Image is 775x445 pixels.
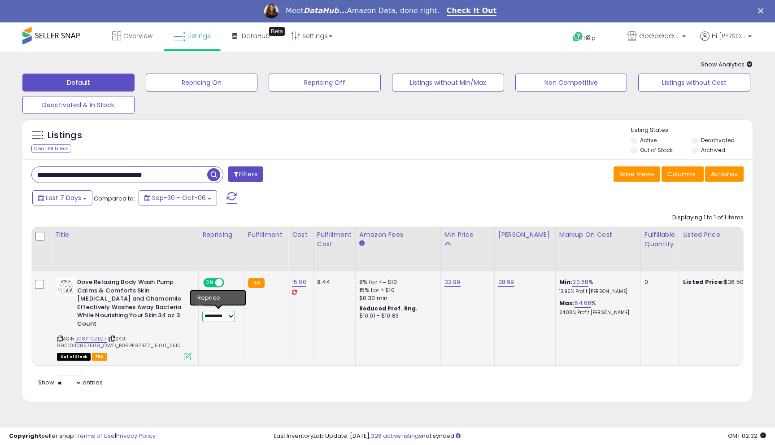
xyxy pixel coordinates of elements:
a: 30.68 [572,278,588,287]
label: Out of Stock [640,146,673,154]
div: Amazon AI * [202,292,237,300]
button: Repricing On [146,74,258,92]
span: Help [583,34,596,42]
b: Dove Relaxing Body Wash Pump Calms & Comforts Skin [MEDICAL_DATA] and Chamomile Effectively Washe... [77,278,186,330]
label: Deactivated [701,136,735,144]
span: Compared to: [94,194,135,203]
a: Help [566,25,613,52]
div: seller snap | | [9,432,156,441]
a: Privacy Policy [116,432,156,440]
div: % [559,299,634,316]
img: Profile image for Georgie [264,4,279,18]
b: Reduced Prof. Rng. [359,305,418,312]
b: Min: [559,278,573,286]
div: Fulfillment [248,230,284,240]
div: Displaying 1 to 1 of 1 items [672,214,744,222]
button: Listings without Cost [638,74,750,92]
span: Last 7 Days [46,193,81,202]
span: GoGoGoGoneLLC [639,31,679,40]
span: All listings that are currently out of stock and unavailable for purchase on Amazon [57,353,91,361]
a: 64.68 [575,299,591,308]
span: Show: entries [38,378,103,387]
div: 0 [644,278,672,286]
div: $10.01 - $10.83 [359,312,434,320]
div: $0.30 min [359,294,434,302]
span: Columns [667,170,696,179]
div: 8% for <= $10 [359,278,434,286]
span: | SKU: 8901030857508_OWD_B08PFGZBZ7_15.00_2510 [57,335,181,349]
button: Last 7 Days [32,190,92,205]
a: 15.00 [292,278,306,287]
a: 32.99 [444,278,461,287]
span: 2025-10-14 02:32 GMT [728,432,766,440]
div: Meet Amazon Data, done right. [286,6,440,15]
div: 8.44 [317,278,348,286]
strong: Copyright [9,432,42,440]
div: 15% for > $10 [359,286,434,294]
a: Overview [105,22,159,49]
label: Archived [701,146,725,154]
button: Listings without Min/Max [392,74,504,92]
div: Repricing [202,230,240,240]
button: Save View [614,166,660,182]
span: Sep-30 - Oct-06 [152,193,206,202]
label: Active [640,136,657,144]
b: Max: [559,299,575,307]
i: DataHub... [304,6,347,15]
button: Non Competitive [515,74,627,92]
div: Markup on Cost [559,230,637,240]
div: Title [55,230,195,240]
p: 13.95% Profit [PERSON_NAME] [559,288,634,295]
div: Fulfillment Cost [317,230,352,249]
a: 326 active listings [371,432,422,440]
div: $36.50 [683,278,758,286]
div: ASIN: [57,278,192,359]
div: Close [758,8,767,13]
span: OFF [223,279,237,287]
span: FBA [92,353,107,361]
a: GoGoGoGoneLLC [621,22,692,52]
button: Deactivated & In Stock [22,96,135,114]
span: Show Analytics [701,60,753,69]
button: Sep-30 - Oct-06 [139,190,217,205]
button: Filters [228,166,263,182]
span: ON [204,279,215,287]
th: The percentage added to the cost of goods (COGS) that forms the calculator for Min & Max prices. [555,227,640,271]
a: Check It Out [447,6,497,16]
button: Repricing Off [269,74,381,92]
b: Listed Price: [683,278,724,286]
div: [PERSON_NAME] [498,230,552,240]
div: Amazon Fees [359,230,437,240]
button: Default [22,74,135,92]
a: Listings [167,22,218,49]
span: Overview [123,31,152,40]
h5: Listings [48,129,82,142]
div: % [559,278,634,295]
div: Listed Price [683,230,761,240]
a: Settings [284,22,339,49]
button: Actions [705,166,744,182]
div: Fulfillable Quantity [644,230,675,249]
span: Hi [PERSON_NAME] [712,31,745,40]
img: 41Dxf4gxVXL._SL40_.jpg [57,278,75,296]
div: Preset: [202,302,237,322]
a: Terms of Use [77,432,115,440]
a: Hi [PERSON_NAME] [700,31,752,52]
a: 38.99 [498,278,514,287]
i: Get Help [572,31,583,43]
span: DataHub [242,31,270,40]
div: Min Price [444,230,491,240]
p: 24.88% Profit [PERSON_NAME] [559,310,634,316]
div: Tooltip anchor [269,27,285,36]
div: Cost [292,230,309,240]
button: Columns [662,166,704,182]
a: B08PFGZBZ7 [75,335,107,343]
p: Listing States: [631,126,752,135]
span: Listings [187,31,211,40]
div: Last InventoryLab Update: [DATE], not synced. [274,432,766,441]
div: Clear All Filters [31,144,71,153]
small: Amazon Fees. [359,240,365,248]
a: DataHub [225,22,277,49]
small: FBA [248,278,265,288]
